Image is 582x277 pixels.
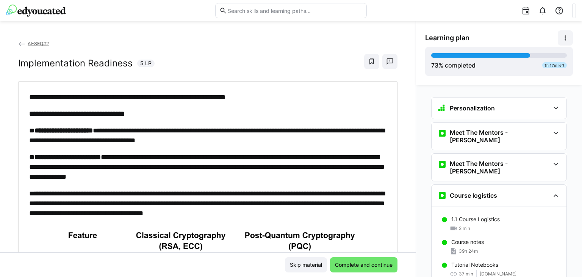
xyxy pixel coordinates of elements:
[459,271,473,277] span: 37 min
[425,34,469,42] span: Learning plan
[289,261,323,269] span: Skip material
[28,41,49,46] span: AI-SEQ#2
[330,257,397,272] button: Complete and continue
[334,261,394,269] span: Complete and continue
[459,248,478,254] span: 39h 24m
[431,61,438,69] span: 73
[18,41,49,46] a: AI-SEQ#2
[450,160,550,175] h3: Meet The Mentors - [PERSON_NAME]
[18,58,133,69] h2: Implementation Readiness
[450,104,495,112] h3: Personalization
[450,192,497,199] h3: Course logistics
[431,61,476,70] div: % completed
[285,257,327,272] button: Skip material
[542,62,567,68] div: 1h 17m left
[480,271,516,277] span: [DOMAIN_NAME]
[459,225,470,231] span: 2 min
[140,60,152,67] span: 5 LP
[227,7,363,14] input: Search skills and learning paths…
[451,238,484,246] p: Course notes
[450,129,550,144] h3: Meet The Mentors - [PERSON_NAME]
[451,216,500,223] p: 1.1 Course Logistics
[451,261,498,269] p: Tutorial Notebooks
